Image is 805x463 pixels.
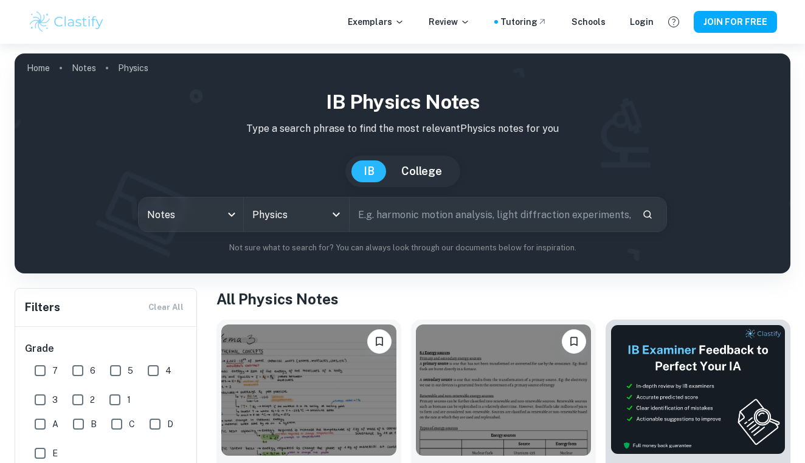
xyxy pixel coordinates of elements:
[128,364,133,377] span: 5
[28,10,105,34] img: Clastify logo
[91,417,97,431] span: B
[351,160,387,182] button: IB
[500,15,547,29] a: Tutoring
[52,417,58,431] span: A
[630,15,654,29] a: Login
[165,364,171,377] span: 4
[129,417,135,431] span: C
[367,329,392,354] button: Please log in to bookmark exemplars
[90,393,95,406] span: 2
[221,324,396,456] img: Physics Notes example thumbnail: Physics SL topic 3 notes
[167,417,173,431] span: D
[139,197,244,231] div: Notes
[72,60,96,77] a: Notes
[416,324,591,456] img: Physics Notes example thumbnail: Topic 8 - Energy Production
[25,341,188,356] h6: Grade
[562,329,586,354] button: Please log in to bookmark exemplars
[127,393,131,406] span: 1
[348,15,404,29] p: Exemplars
[52,447,58,460] span: E
[429,15,470,29] p: Review
[24,87,781,117] h1: IB Physics Notes
[637,204,658,225] button: Search
[52,364,58,377] span: 7
[663,12,684,32] button: Help and Feedback
[350,197,632,231] input: E.g. harmonic motion analysis, light diffraction experiments, sliding objects down a ramp...
[24,242,781,254] p: Not sure what to search for? You can always look through our documents below for inspiration.
[52,393,58,406] span: 3
[15,53,790,273] img: profile cover
[216,288,790,310] h1: All Physics Notes
[328,206,345,223] button: Open
[694,11,777,33] button: JOIN FOR FREE
[572,15,606,29] a: Schools
[610,324,786,454] img: Thumbnail
[25,299,60,316] h6: Filters
[24,122,781,136] p: Type a search phrase to find the most relevant Physics notes for you
[90,364,95,377] span: 6
[118,61,148,75] p: Physics
[389,160,454,182] button: College
[27,60,50,77] a: Home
